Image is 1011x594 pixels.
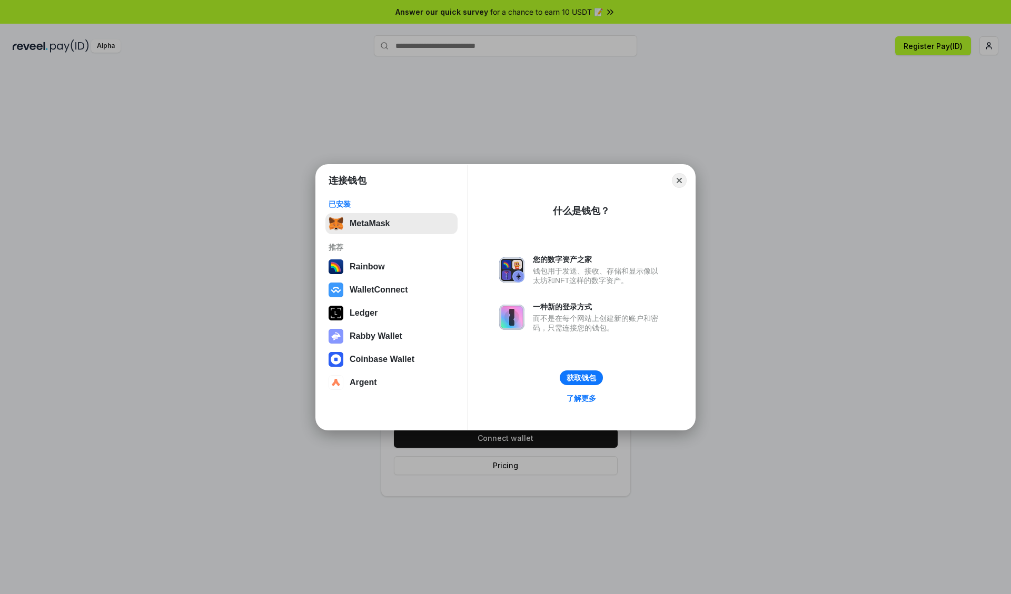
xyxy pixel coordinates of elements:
[329,174,366,187] h1: 连接钱包
[560,391,602,405] a: 了解更多
[329,306,343,320] img: svg+xml,%3Csvg%20xmlns%3D%22http%3A%2F%2Fwww.w3.org%2F2000%2Fsvg%22%20width%3D%2228%22%20height%3...
[325,213,458,234] button: MetaMask
[350,355,414,364] div: Coinbase Wallet
[325,349,458,370] button: Coinbase Wallet
[329,199,454,209] div: 已安装
[499,305,524,330] img: svg+xml,%3Csvg%20xmlns%3D%22http%3A%2F%2Fwww.w3.org%2F2000%2Fsvg%22%20fill%3D%22none%22%20viewBox...
[567,373,596,382] div: 获取钱包
[350,308,378,318] div: Ledger
[329,283,343,297] img: svg+xml,%3Csvg%20width%3D%2228%22%20height%3D%2228%22%20viewBox%3D%220%200%2028%2028%22%20fill%3D...
[325,326,458,347] button: Rabby Wallet
[350,285,408,295] div: WalletConnect
[560,370,603,385] button: 获取钱包
[325,303,458,324] button: Ledger
[567,394,596,403] div: 了解更多
[350,378,377,387] div: Argent
[350,262,385,271] div: Rainbow
[329,329,343,344] img: svg+xml,%3Csvg%20xmlns%3D%22http%3A%2F%2Fwww.w3.org%2F2000%2Fsvg%22%20fill%3D%22none%22%20viewBox...
[325,372,458,393] button: Argent
[329,375,343,390] img: svg+xml,%3Csvg%20width%3D%2228%22%20height%3D%2228%22%20viewBox%3D%220%200%2028%2028%22%20fill%3D...
[533,266,663,285] div: 钱包用于发送、接收、存储和显示像以太坊和NFT这样的数字资产。
[329,259,343,274] img: svg+xml,%3Csvg%20width%3D%22120%22%20height%3D%22120%22%20viewBox%3D%220%200%20120%20120%22%20fil...
[350,331,402,341] div: Rabby Wallet
[499,257,524,283] img: svg+xml,%3Csvg%20xmlns%3D%22http%3A%2F%2Fwww.w3.org%2F2000%2Fsvg%22%20fill%3D%22none%22%20viewBox...
[329,243,454,252] div: 推荐
[329,216,343,231] img: svg+xml,%3Csvg%20fill%3D%22none%22%20height%3D%2233%22%20viewBox%3D%220%200%2035%2033%22%20width%...
[533,314,663,333] div: 而不是在每个网站上创建新的账户和密码，只需连接您的钱包。
[533,255,663,264] div: 您的数字资产之家
[672,173,687,188] button: Close
[533,302,663,311] div: 一种新的登录方式
[325,256,458,277] button: Rainbow
[350,219,390,228] div: MetaMask
[553,205,610,217] div: 什么是钱包？
[329,352,343,367] img: svg+xml,%3Csvg%20width%3D%2228%22%20height%3D%2228%22%20viewBox%3D%220%200%2028%2028%22%20fill%3D...
[325,279,458,300] button: WalletConnect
